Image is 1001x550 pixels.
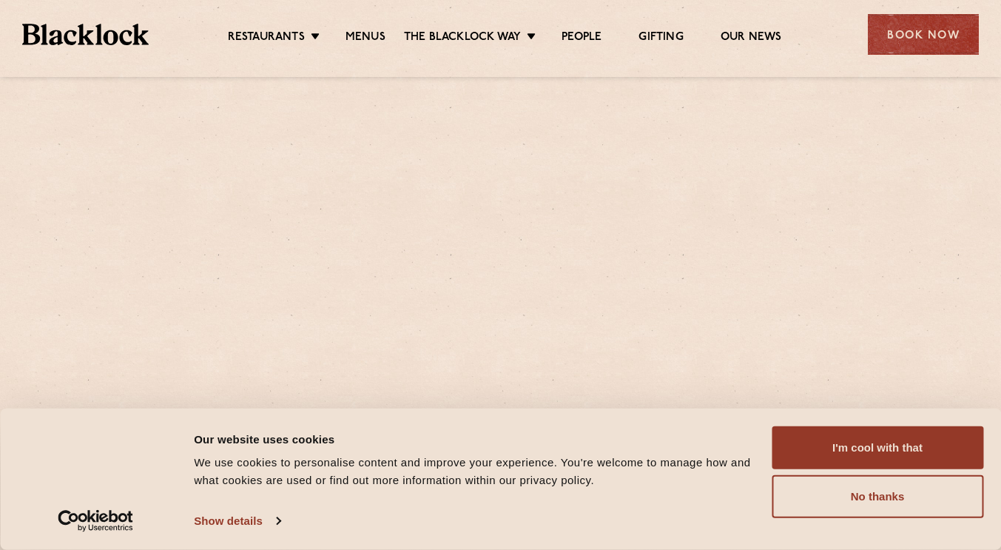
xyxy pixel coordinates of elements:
a: Show details [194,510,280,532]
button: No thanks [772,475,983,518]
a: Menus [346,30,385,47]
a: Restaurants [228,30,305,47]
a: Gifting [638,30,683,47]
a: People [562,30,601,47]
a: The Blacklock Way [404,30,521,47]
img: BL_Textured_Logo-footer-cropped.svg [22,24,149,45]
button: I'm cool with that [772,426,983,469]
a: Usercentrics Cookiebot - opens in a new window [31,510,161,532]
div: We use cookies to personalise content and improve your experience. You're welcome to manage how a... [194,454,755,489]
div: Book Now [868,14,979,55]
a: Our News [721,30,782,47]
div: Our website uses cookies [194,430,755,448]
